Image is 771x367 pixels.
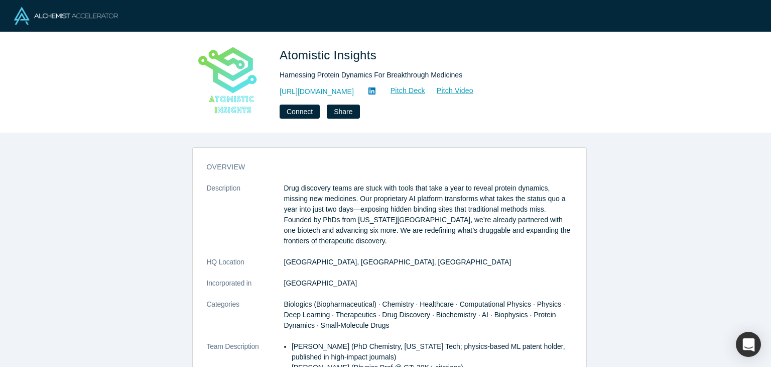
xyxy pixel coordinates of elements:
dt: Incorporated in [207,278,284,299]
a: Pitch Video [426,85,474,97]
dt: Categories [207,299,284,341]
span: Biologics (Biopharmaceutical) · Chemistry · Healthcare · Computational Physics · Physics · Deep L... [284,300,565,329]
h3: overview [207,162,558,172]
a: Pitch Deck [379,85,426,97]
dd: [GEOGRAPHIC_DATA], [GEOGRAPHIC_DATA], [GEOGRAPHIC_DATA] [284,257,572,267]
p: Drug discovery teams are stuck with tools that take a year to reveal protein dynamics, missing ne... [284,183,572,246]
dt: Description [207,183,284,257]
p: [PERSON_NAME] (PhD Chemistry, [US_STATE] Tech; physics-based ML patent holder, published in high-... [292,341,572,362]
dd: [GEOGRAPHIC_DATA] [284,278,572,289]
img: Atomistic Insights's Logo [195,46,266,117]
dt: HQ Location [207,257,284,278]
a: [URL][DOMAIN_NAME] [280,86,354,97]
button: Connect [280,105,320,119]
button: Share [327,105,359,119]
img: Alchemist Logo [14,7,118,25]
div: Harnessing Protein Dynamics For Breakthrough Medicines [280,70,561,80]
span: Atomistic Insights [280,48,380,62]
